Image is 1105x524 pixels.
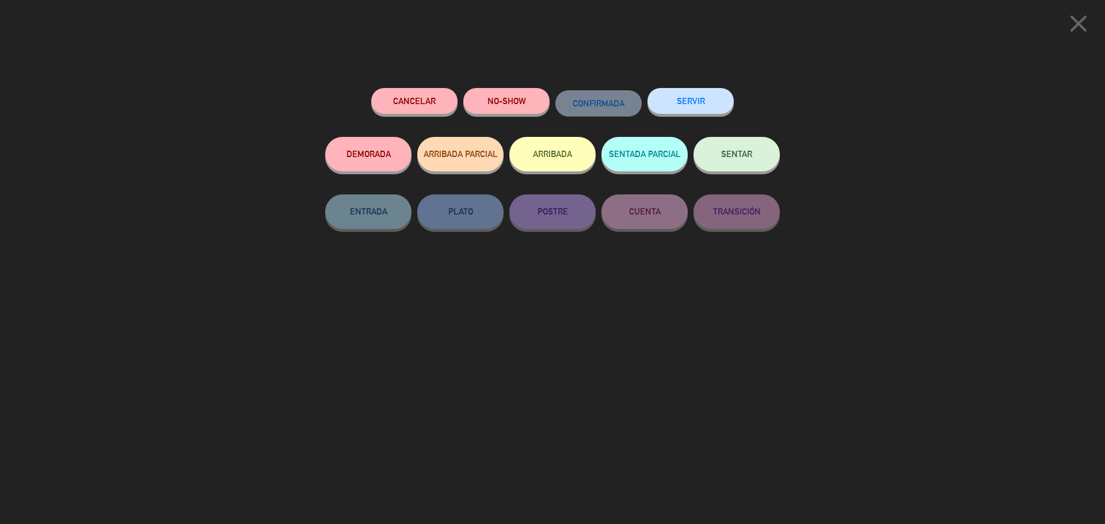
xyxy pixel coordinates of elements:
button: SENTAR [694,137,780,171]
span: ARRIBADA PARCIAL [424,149,498,159]
i: close [1064,9,1093,38]
span: SENTAR [721,149,752,159]
button: PLATO [417,194,504,229]
button: SERVIR [647,88,734,114]
button: CUENTA [601,194,688,229]
button: DEMORADA [325,137,411,171]
button: POSTRE [509,194,596,229]
span: CONFIRMADA [573,98,624,108]
button: ENTRADA [325,194,411,229]
button: CONFIRMADA [555,90,642,116]
button: Cancelar [371,88,458,114]
button: ARRIBADA PARCIAL [417,137,504,171]
button: TRANSICIÓN [694,194,780,229]
button: SENTADA PARCIAL [601,137,688,171]
button: ARRIBADA [509,137,596,171]
button: close [1061,9,1096,43]
button: NO-SHOW [463,88,550,114]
